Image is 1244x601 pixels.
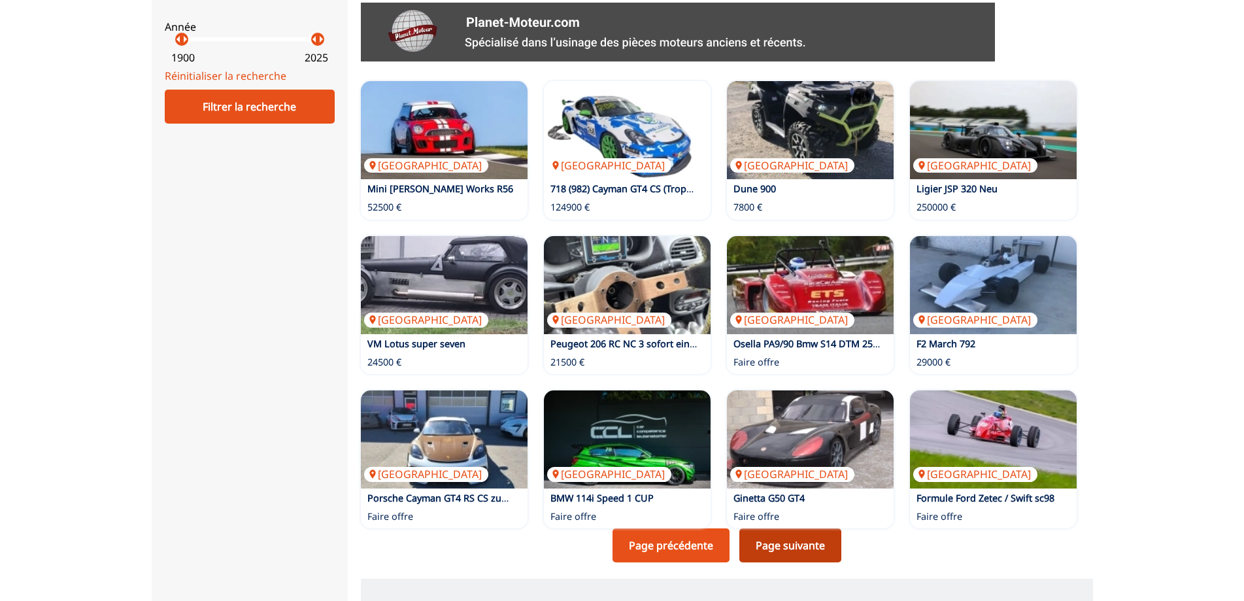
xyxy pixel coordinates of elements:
p: arrow_left [307,31,322,47]
a: Ginetta G50 GT4[GEOGRAPHIC_DATA] [727,390,894,489]
p: [GEOGRAPHIC_DATA] [547,158,671,173]
a: F2 March 792[GEOGRAPHIC_DATA] [910,236,1077,334]
p: arrow_right [313,31,329,47]
a: VM Lotus super seven [367,337,465,350]
a: Osella PA9/90 Bmw S14 DTM 2500 [733,337,883,350]
a: Dune 900 [733,182,776,195]
p: [GEOGRAPHIC_DATA] [547,313,671,327]
p: 124900 € [550,201,590,214]
p: [GEOGRAPHIC_DATA] [730,467,854,481]
a: Porsche Cayman GT4 RS CS zum verkauf [367,492,546,504]
a: 718 (982) Cayman GT4 CS (Trophy) für PSC / PETN etc [550,182,782,195]
p: 1900 [171,50,195,65]
p: Année [165,20,335,34]
a: 718 (982) Cayman GT4 CS (Trophy) für PSC / PETN etc[GEOGRAPHIC_DATA] [544,81,711,179]
p: [GEOGRAPHIC_DATA] [547,467,671,481]
a: Formule Ford Zetec / Swift sc98[GEOGRAPHIC_DATA] [910,390,1077,489]
img: BMW 114i Speed 1 CUP [544,390,711,489]
a: Peugeot 206 RC NC 3 sofort einsetzbar [550,337,722,350]
img: F2 March 792 [910,236,1077,334]
img: Ligier JSP 320 Neu [910,81,1077,179]
p: Faire offre [550,510,596,523]
p: [GEOGRAPHIC_DATA] [730,158,854,173]
a: Osella PA9/90 Bmw S14 DTM 2500[GEOGRAPHIC_DATA] [727,236,894,334]
p: Faire offre [916,510,962,523]
p: arrow_left [171,31,186,47]
img: Porsche Cayman GT4 RS CS zum verkauf [361,390,528,489]
p: [GEOGRAPHIC_DATA] [730,313,854,327]
p: arrow_right [177,31,193,47]
a: Peugeot 206 RC NC 3 sofort einsetzbar[GEOGRAPHIC_DATA] [544,236,711,334]
p: Faire offre [367,510,413,523]
img: 718 (982) Cayman GT4 CS (Trophy) für PSC / PETN etc [544,81,711,179]
a: Ligier JSP 320 Neu [916,182,998,195]
a: Page suivante [739,528,841,562]
img: Mini John Cooper Works R56 [361,81,528,179]
p: [GEOGRAPHIC_DATA] [913,467,1037,481]
p: 2025 [305,50,328,65]
p: [GEOGRAPHIC_DATA] [364,467,488,481]
p: 7800 € [733,201,762,214]
img: VM Lotus super seven [361,236,528,334]
a: Formule Ford Zetec / Swift sc98 [916,492,1054,504]
p: 21500 € [550,356,584,369]
a: BMW 114i Speed 1 CUP [550,492,654,504]
img: Ginetta G50 GT4 [727,390,894,489]
p: 24500 € [367,356,401,369]
a: BMW 114i Speed 1 CUP[GEOGRAPHIC_DATA] [544,390,711,489]
a: Porsche Cayman GT4 RS CS zum verkauf[GEOGRAPHIC_DATA] [361,390,528,489]
a: Mini John Cooper Works R56[GEOGRAPHIC_DATA] [361,81,528,179]
img: Osella PA9/90 Bmw S14 DTM 2500 [727,236,894,334]
p: Faire offre [733,510,779,523]
a: F2 March 792 [916,337,975,350]
p: [GEOGRAPHIC_DATA] [364,158,488,173]
p: 52500 € [367,201,401,214]
p: 29000 € [916,356,950,369]
a: VM Lotus super seven[GEOGRAPHIC_DATA] [361,236,528,334]
a: Ginetta G50 GT4 [733,492,805,504]
p: Faire offre [733,356,779,369]
img: Dune 900 [727,81,894,179]
a: Page précédente [613,528,730,562]
p: [GEOGRAPHIC_DATA] [364,313,488,327]
a: Ligier JSP 320 Neu[GEOGRAPHIC_DATA] [910,81,1077,179]
a: Réinitialiser la recherche [165,69,286,83]
p: 250000 € [916,201,956,214]
p: [GEOGRAPHIC_DATA] [913,158,1037,173]
div: Filtrer la recherche [165,90,335,124]
a: Mini [PERSON_NAME] Works R56 [367,182,513,195]
img: Formule Ford Zetec / Swift sc98 [910,390,1077,489]
img: Peugeot 206 RC NC 3 sofort einsetzbar [544,236,711,334]
a: Dune 900[GEOGRAPHIC_DATA] [727,81,894,179]
p: [GEOGRAPHIC_DATA] [913,313,1037,327]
